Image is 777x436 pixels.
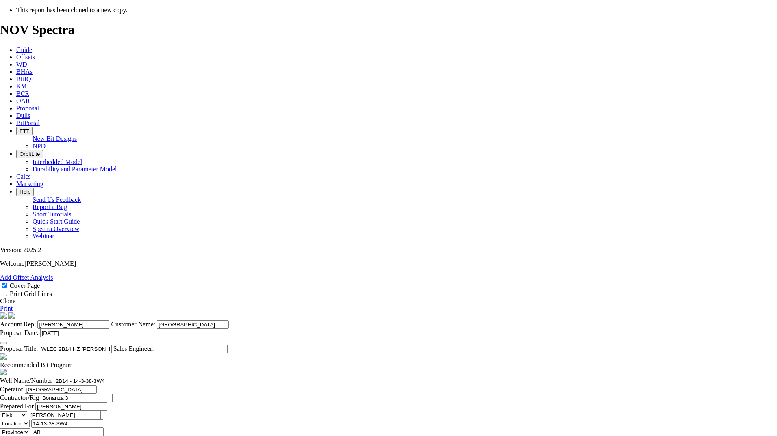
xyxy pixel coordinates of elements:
[16,127,33,135] button: FTT
[33,211,72,218] a: Short Tutorials
[16,68,33,75] a: BHAs
[20,128,29,134] span: FTT
[33,225,79,232] a: Spectra Overview
[16,105,39,112] a: Proposal
[33,135,77,142] a: New Bit Designs
[33,203,67,210] a: Report a Bug
[33,158,82,165] a: Interbedded Model
[16,90,29,97] a: BCR
[24,260,76,267] span: [PERSON_NAME]
[33,142,46,149] a: NPD
[111,321,155,328] label: Customer Name:
[16,46,32,53] a: Guide
[33,166,117,173] a: Durability and Parameter Model
[10,282,40,289] label: Cover Page
[113,345,154,352] label: Sales Engineer:
[20,151,40,157] span: OrbitLite
[16,112,30,119] a: Dulls
[16,83,27,90] a: KM
[8,312,15,319] img: cover-graphic.e5199e77.png
[33,218,80,225] a: Quick Start Guide
[16,61,27,68] a: WD
[10,290,52,297] label: Print Grid Lines
[16,173,31,180] a: Calcs
[20,189,30,195] span: Help
[16,119,40,126] a: BitPortal
[16,54,35,60] a: Offsets
[16,6,127,13] span: This report has been cloned to a new copy.
[33,233,54,240] a: Webinar
[16,188,34,196] button: Help
[16,97,30,104] a: OAR
[16,76,31,82] a: BitIQ
[33,196,81,203] a: Send Us Feedback
[16,180,43,187] a: Marketing
[16,150,43,158] button: OrbitLite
